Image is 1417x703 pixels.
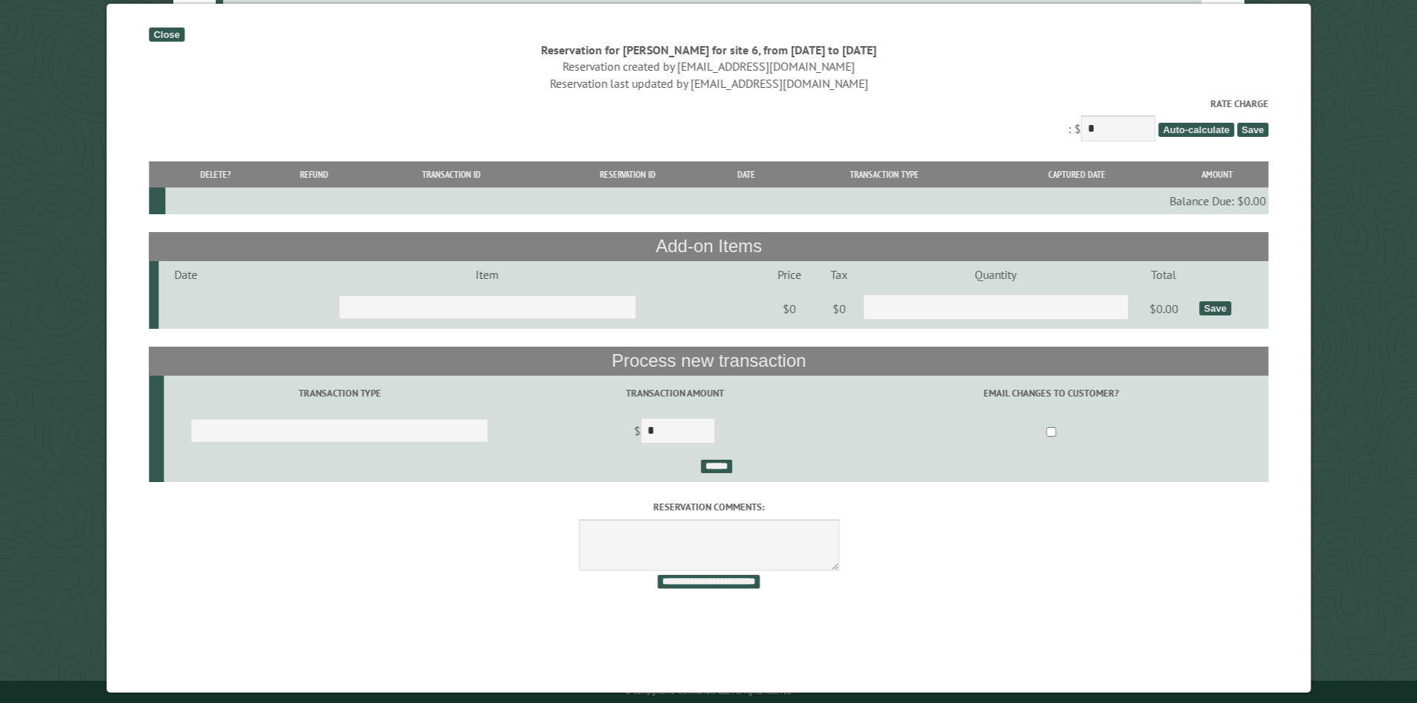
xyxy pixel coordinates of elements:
th: Process new transaction [149,347,1268,375]
th: Transaction Type [780,161,989,187]
td: $ [515,411,834,453]
div: Reservation created by [EMAIL_ADDRESS][DOMAIN_NAME] [149,58,1268,74]
th: Refund [266,161,362,187]
th: Amount [1165,161,1268,187]
th: Add-on Items [149,232,1268,260]
td: $0 [817,288,861,330]
span: Save [1237,123,1268,137]
div: Save [1199,301,1230,315]
div: Reservation for [PERSON_NAME] for site 6, from [DATE] to [DATE] [149,42,1268,58]
th: Date [713,161,780,187]
td: Date [158,261,213,288]
td: $0 [761,288,817,330]
div: Close [149,28,184,42]
small: © Campground Commander LLC. All rights reserved. [625,687,793,696]
th: Transaction ID [361,161,541,187]
label: Transaction Amount [517,386,832,400]
div: Reservation last updated by [EMAIL_ADDRESS][DOMAIN_NAME] [149,75,1268,92]
div: : $ [149,97,1268,145]
label: Transaction Type [166,386,513,400]
label: Email changes to customer? [836,386,1266,400]
th: Delete? [164,161,266,187]
span: Auto-calculate [1158,123,1234,137]
td: Total [1131,261,1197,288]
th: Captured Date [989,161,1165,187]
td: Price [761,261,817,288]
td: Balance Due: $0.00 [164,187,1268,214]
th: Reservation ID [542,161,713,187]
td: Quantity [861,261,1131,288]
td: Tax [817,261,861,288]
td: $0.00 [1131,288,1197,330]
label: Reservation comments: [149,500,1268,514]
label: Rate Charge [149,97,1268,111]
td: Item [213,261,761,288]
